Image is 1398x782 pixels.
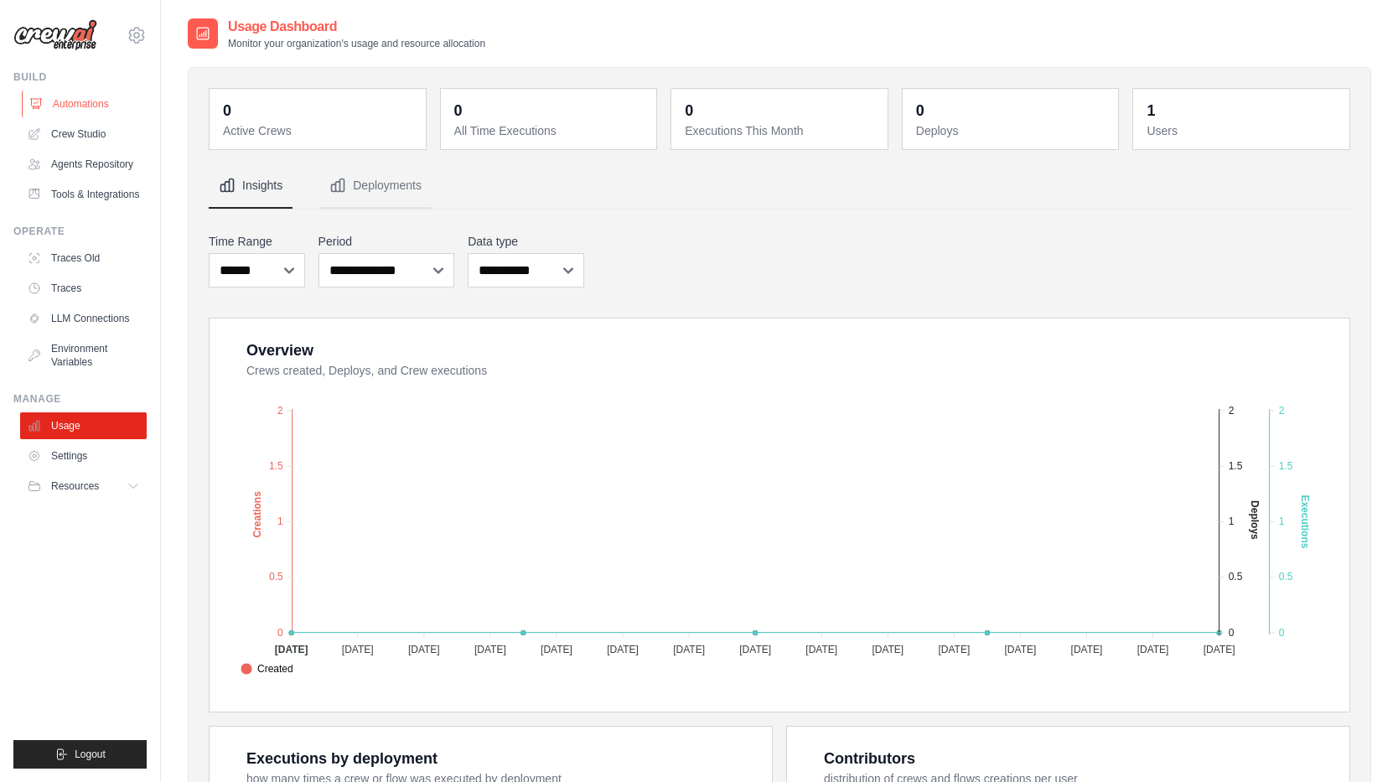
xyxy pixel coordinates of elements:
[1071,644,1103,655] tspan: [DATE]
[13,70,147,84] div: Build
[20,151,147,178] a: Agents Repository
[468,233,584,250] label: Data type
[1137,644,1169,655] tspan: [DATE]
[209,163,1350,209] nav: Tabs
[1279,627,1285,639] tspan: 0
[251,491,263,538] text: Creations
[13,392,147,406] div: Manage
[1005,644,1037,655] tspan: [DATE]
[246,747,438,770] div: Executions by deployment
[228,37,485,50] p: Monitor your organization's usage and resource allocation
[1229,627,1235,639] tspan: 0
[13,225,147,238] div: Operate
[872,644,904,655] tspan: [DATE]
[1204,644,1235,655] tspan: [DATE]
[408,644,440,655] tspan: [DATE]
[1229,515,1235,527] tspan: 1
[685,122,878,139] dt: Executions This Month
[246,339,313,362] div: Overview
[20,275,147,302] a: Traces
[1299,495,1311,549] text: Executions
[916,99,924,122] div: 0
[607,644,639,655] tspan: [DATE]
[269,572,283,583] tspan: 0.5
[246,362,1329,379] dt: Crews created, Deploys, and Crew executions
[685,99,693,122] div: 0
[277,515,283,527] tspan: 1
[1279,572,1293,583] tspan: 0.5
[20,412,147,439] a: Usage
[277,627,283,639] tspan: 0
[223,99,231,122] div: 0
[275,644,308,655] tspan: [DATE]
[454,122,647,139] dt: All Time Executions
[22,91,148,117] a: Automations
[1279,405,1285,417] tspan: 2
[916,122,1109,139] dt: Deploys
[938,644,970,655] tspan: [DATE]
[209,163,293,209] button: Insights
[13,19,97,51] img: Logo
[318,233,455,250] label: Period
[739,644,771,655] tspan: [DATE]
[541,644,572,655] tspan: [DATE]
[805,644,837,655] tspan: [DATE]
[1249,500,1261,540] text: Deploys
[20,473,147,500] button: Resources
[319,163,432,209] button: Deployments
[673,644,705,655] tspan: [DATE]
[51,479,99,493] span: Resources
[13,740,147,769] button: Logout
[20,245,147,272] a: Traces Old
[75,748,106,761] span: Logout
[1147,99,1155,122] div: 1
[20,443,147,469] a: Settings
[474,644,506,655] tspan: [DATE]
[20,335,147,375] a: Environment Variables
[228,17,485,37] h2: Usage Dashboard
[454,99,463,122] div: 0
[209,233,305,250] label: Time Range
[1279,460,1293,472] tspan: 1.5
[1229,572,1243,583] tspan: 0.5
[1279,515,1285,527] tspan: 1
[223,122,416,139] dt: Active Crews
[20,305,147,332] a: LLM Connections
[1229,460,1243,472] tspan: 1.5
[1147,122,1339,139] dt: Users
[241,661,293,676] span: Created
[342,644,374,655] tspan: [DATE]
[824,747,915,770] div: Contributors
[20,181,147,208] a: Tools & Integrations
[269,460,283,472] tspan: 1.5
[277,405,283,417] tspan: 2
[20,121,147,148] a: Crew Studio
[1229,405,1235,417] tspan: 2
